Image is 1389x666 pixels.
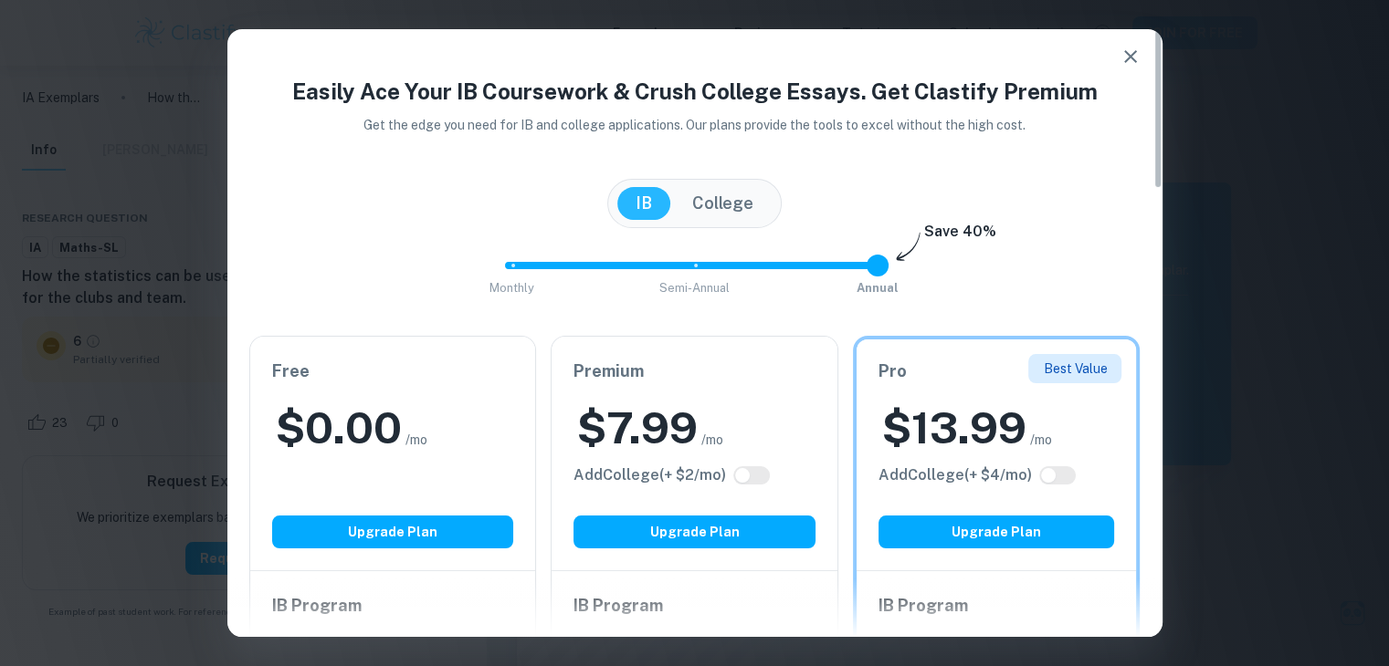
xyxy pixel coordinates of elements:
h6: Click to see all the additional College features. [573,464,726,486]
button: Upgrade Plan [879,515,1115,548]
h4: Easily Ace Your IB Coursework & Crush College Essays. Get Clastify Premium [249,75,1141,108]
span: /mo [405,430,427,450]
button: College [674,187,772,220]
p: Get the edge you need for IB and college applications. Our plans provide the tools to excel witho... [338,115,1051,135]
h6: Save 40% [924,221,996,252]
button: Upgrade Plan [573,515,816,548]
h2: $ 0.00 [276,399,402,457]
span: Semi-Annual [659,281,730,295]
h2: $ 7.99 [577,399,698,457]
h6: Pro [879,359,1115,384]
h6: Premium [573,359,816,384]
span: Annual [857,281,899,295]
h6: Click to see all the additional College features. [879,464,1032,486]
button: Upgrade Plan [272,515,514,548]
span: Monthly [489,281,534,295]
p: Best Value [1043,359,1107,379]
img: subscription-arrow.svg [896,232,921,263]
button: IB [617,187,670,220]
span: /mo [1030,430,1052,450]
h2: $ 13.99 [882,399,1026,457]
span: /mo [701,430,723,450]
h6: Free [272,359,514,384]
